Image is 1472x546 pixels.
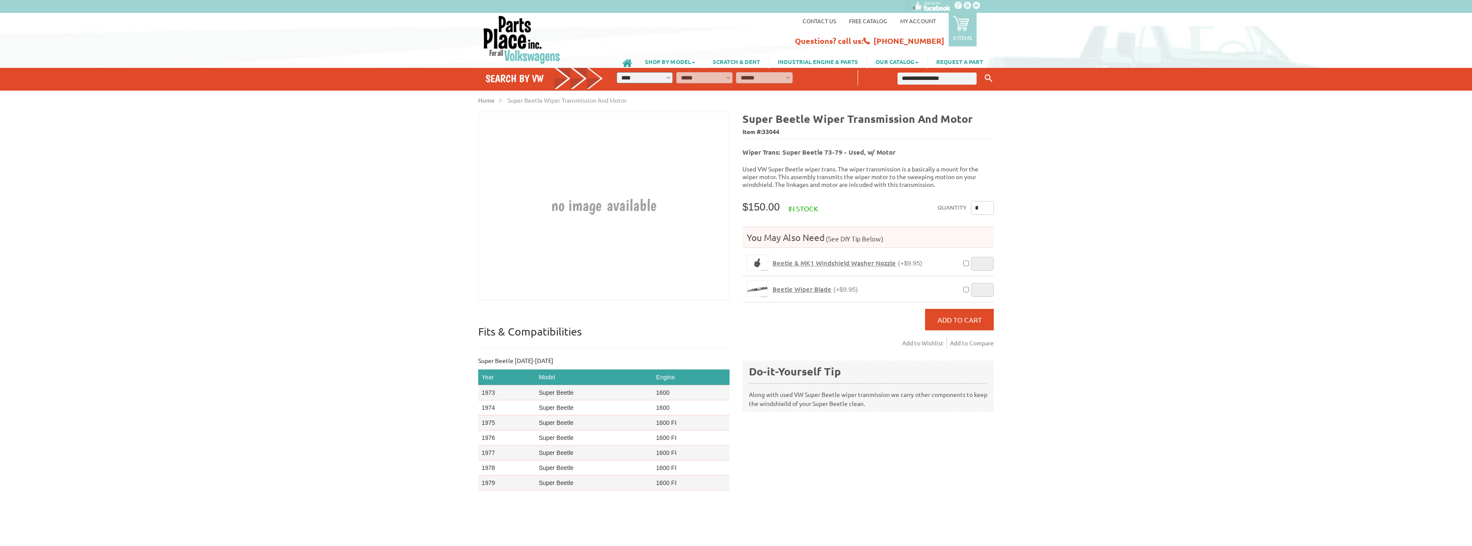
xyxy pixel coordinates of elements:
[653,369,730,385] th: Engine
[938,315,982,324] span: Add to Cart
[478,400,535,415] td: 1974
[478,430,535,445] td: 1976
[747,254,768,271] a: Beetle & MK1 Windshield Washer Nozzle
[636,54,704,69] a: SHOP BY MODEL
[742,126,994,138] span: Item #:
[742,148,895,156] b: Wiper Trans: Super Beetle 73-79 - Used, w/ Motor
[788,204,818,213] span: In stock
[478,325,730,348] p: Fits & Compatibilities
[478,445,535,461] td: 1977
[925,309,994,330] button: Add to Cart
[867,54,927,69] a: OUR CATALOG
[653,415,730,430] td: 1600 FI
[653,430,730,445] td: 1600 FI
[535,415,653,430] td: Super Beetle
[834,286,858,293] span: (+$9.95)
[938,201,967,215] label: Quantity
[535,445,653,461] td: Super Beetle
[773,259,922,267] a: Beetle & MK1 Windshield Washer Nozzle(+$9.95)
[769,54,867,69] a: INDUSTRIAL ENGINE & PARTS
[478,96,495,104] a: Home
[478,415,535,430] td: 1975
[535,461,653,476] td: Super Beetle
[653,461,730,476] td: 1600 FI
[949,13,977,46] a: 0 items
[849,17,887,24] a: Free Catalog
[749,383,987,408] p: Along with used VW Super Beetle wiper tranmission we carry other components to keep the windshiei...
[535,430,653,445] td: Super Beetle
[773,259,896,267] span: Beetle & MK1 Windshield Washer Nozzle
[950,338,994,348] a: Add to Compare
[653,445,730,461] td: 1600 FI
[898,259,922,267] span: (+$9.95)
[902,338,947,348] a: Add to Wishlist
[773,285,831,293] span: Beetle Wiper Blade
[478,369,535,385] th: Year
[742,165,994,188] p: Used VW Super Beetle wiper trans. The wiper transmission is a basically a mount for the wiper mot...
[486,72,603,85] h4: Search by VW
[749,364,841,378] b: Do-it-Yourself Tip
[953,34,972,41] p: 0 items
[478,385,535,400] td: 1973
[653,385,730,400] td: 1600
[747,255,768,271] img: Beetle & MK1 Windshield Washer Nozzle
[742,112,973,125] b: Super Beetle Wiper Transmission And Motor
[928,54,992,69] a: REQUEST A PART
[982,71,995,85] button: Keyword Search
[742,232,994,243] h4: You May Also Need
[483,15,561,64] img: Parts Place Inc!
[742,201,780,213] span: $150.00
[825,235,883,243] span: (See DIY Tip Below)
[478,461,535,476] td: 1978
[653,476,730,491] td: 1600 FI
[535,476,653,491] td: Super Beetle
[747,281,768,297] img: Beetle Wiper Blade
[803,17,836,24] a: Contact us
[478,356,730,365] p: Super Beetle [DATE]-[DATE]
[773,285,858,293] a: Beetle Wiper Blade(+$9.95)
[478,476,535,491] td: 1979
[510,112,698,299] img: Super Beetle Wiper Transmission And Motor
[762,128,779,135] span: 33044
[535,369,653,385] th: Model
[535,385,653,400] td: Super Beetle
[535,400,653,415] td: Super Beetle
[900,17,936,24] a: My Account
[507,96,626,104] span: Super Beetle Wiper Transmission And Motor
[653,400,730,415] td: 1600
[704,54,769,69] a: SCRATCH & DENT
